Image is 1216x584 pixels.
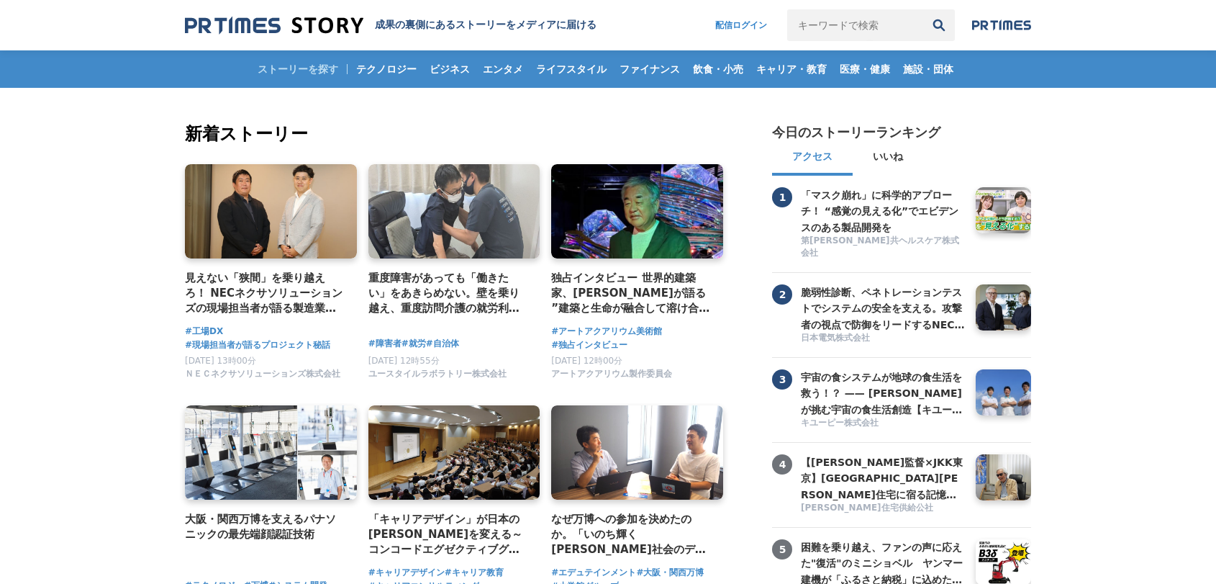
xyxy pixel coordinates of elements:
span: キャリア・教育 [750,63,832,76]
span: 施設・団体 [897,63,959,76]
span: 第[PERSON_NAME]共ヘルスケア株式会社 [801,235,965,259]
a: 配信ログイン [701,9,781,41]
a: 第[PERSON_NAME]共ヘルスケア株式会社 [801,235,965,261]
a: 大阪・関西万博を支えるパナソニックの最先端顔認証技術 [185,511,345,543]
a: #障害者 [368,337,401,351]
a: キャリア・教育 [750,50,832,88]
h3: 宇宙の食システムが地球の食生活を救う！？ —— [PERSON_NAME]が挑む宇宙の食生活創造【キユーピー ミライ研究員】 [801,369,965,418]
a: ライフスタイル [530,50,612,88]
a: #アートアクアリウム美術館 [551,325,662,338]
span: 飲食・小売 [687,63,749,76]
span: アートアクアリウム製作委員会 [551,368,672,380]
a: #就労 [401,337,426,351]
span: 医療・健康 [834,63,896,76]
span: [DATE] 12時55分 [368,356,440,366]
img: prtimes [972,19,1031,31]
span: 3 [772,369,792,390]
input: キーワードで検索 [787,9,923,41]
h3: 脆弱性診断、ペネトレーションテストでシステムの安全を支える。攻撃者の視点で防御をリードするNECの「リスクハンティングチーム」 [801,284,965,333]
a: ＮＥＣネクサソリューションズ株式会社 [185,372,340,382]
a: なぜ万博への参加を決めたのか。「いのち輝く[PERSON_NAME]社会のデザイン」の実現に向けて、エデュテインメントの可能性を追求するプロジェクト。 [551,511,712,558]
a: #自治体 [426,337,459,351]
button: いいね [853,141,923,176]
span: ライフスタイル [530,63,612,76]
a: 宇宙の食システムが地球の食生活を救う！？ —— [PERSON_NAME]が挑む宇宙の食生活創造【キユーピー ミライ研究員】 [801,369,965,415]
h3: 「マスク崩れ」に科学的アプローチ！ “感覚の見える化”でエビデンスのある製品開発を [801,187,965,235]
span: ＮＥＣネクサソリューションズ株式会社 [185,368,340,380]
a: 見えない「狭間」を乗り越えろ！ NECネクサソリューションズの現場担当者が語る製造業のDX成功の秘訣 [185,270,345,317]
a: 「マスク崩れ」に科学的アプローチ！ “感覚の見える化”でエビデンスのある製品開発を [801,187,965,233]
a: 医療・健康 [834,50,896,88]
span: ビジネス [424,63,476,76]
span: ユースタイルラボラトリー株式会社 [368,368,507,380]
span: 4 [772,454,792,475]
a: 脆弱性診断、ペネトレーションテストでシステムの安全を支える。攻撃者の視点で防御をリードするNECの「リスクハンティングチーム」 [801,284,965,331]
a: 【[PERSON_NAME]監督×JKK東京】[GEOGRAPHIC_DATA][PERSON_NAME]住宅に宿る記憶 昭和の暮らしと❝つながり❞が描く、これからの住まいのかたち [801,454,965,500]
h3: 【[PERSON_NAME]監督×JKK東京】[GEOGRAPHIC_DATA][PERSON_NAME]住宅に宿る記憶 昭和の暮らしと❝つながり❞が描く、これからの住まいのかたち [801,454,965,503]
a: #キャリア教育 [445,566,504,580]
a: #工場DX [185,325,223,338]
button: アクセス [772,141,853,176]
span: キユーピー株式会社 [801,417,879,429]
a: アートアクアリウム製作委員会 [551,372,672,382]
a: テクノロジー [350,50,422,88]
a: 日本電気株式会社 [801,332,965,346]
a: 重度障害があっても「働きたい」をあきらめない。壁を乗り越え、重度訪問介護の就労利用を[PERSON_NAME][GEOGRAPHIC_DATA]で実現した経営者の挑戦。 [368,270,529,317]
span: [PERSON_NAME]住宅供給公社 [801,502,933,514]
a: 独占インタビュー 世界的建築家、[PERSON_NAME]が語る ”建築と生命が融合して溶け合うような世界” アートアクアリウム美術館 GINZA コラボレーション作品「金魚の石庭」 [551,270,712,317]
img: 成果の裏側にあるストーリーをメディアに届ける [185,16,363,35]
span: [DATE] 12時00分 [551,356,622,366]
span: 5 [772,539,792,560]
span: 1 [772,187,792,207]
a: #エデュテインメント [551,566,636,580]
a: #現場担当者が語るプロジェクト秘話 [185,338,330,352]
h1: 成果の裏側にあるストーリーをメディアに届ける [375,19,596,32]
a: [PERSON_NAME]住宅供給公社 [801,502,965,516]
span: 日本電気株式会社 [801,332,870,344]
a: ユースタイルラボラトリー株式会社 [368,372,507,382]
a: 「キャリアデザイン」が日本の[PERSON_NAME]を変える～コンコードエグゼクティブグループの挑戦 [368,511,529,558]
a: キユーピー株式会社 [801,417,965,431]
h2: 今日のストーリーランキング [772,124,940,141]
h2: 新着ストーリー [185,121,726,147]
a: 成果の裏側にあるストーリーをメディアに届ける 成果の裏側にあるストーリーをメディアに届ける [185,16,596,35]
span: ファイナンス [614,63,686,76]
button: 検索 [923,9,955,41]
span: [DATE] 13時00分 [185,356,256,366]
a: 施設・団体 [897,50,959,88]
a: 飲食・小売 [687,50,749,88]
a: ビジネス [424,50,476,88]
a: エンタメ [477,50,529,88]
span: エンタメ [477,63,529,76]
a: #キャリアデザイン [368,566,445,580]
a: #独占インタビュー [551,338,627,352]
span: テクノロジー [350,63,422,76]
span: 2 [772,284,792,305]
a: #大阪・関西万博 [636,566,704,580]
a: ファイナンス [614,50,686,88]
